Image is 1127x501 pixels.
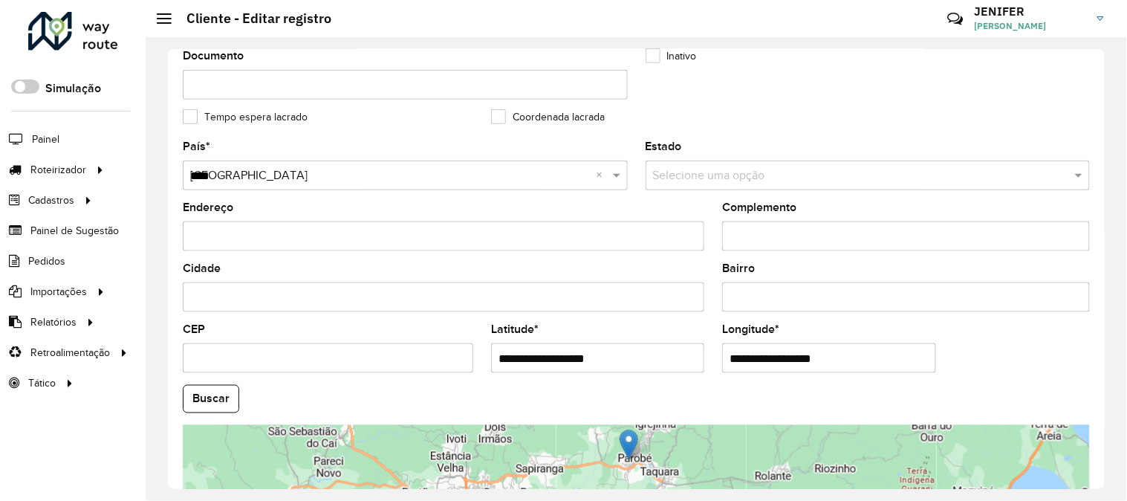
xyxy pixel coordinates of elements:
label: Simulação [45,80,101,97]
span: Pedidos [28,253,65,269]
span: Tático [28,375,56,391]
label: Bairro [722,259,755,277]
label: CEP [183,320,205,338]
label: Estado [646,138,682,155]
label: Longitude [722,320,779,338]
a: Contato Rápido [939,3,971,35]
label: Endereço [183,198,233,216]
span: Relatórios [30,314,77,330]
label: Tempo espera lacrado [183,109,308,125]
span: Painel [32,132,59,147]
span: [PERSON_NAME] [975,19,1086,33]
label: Complemento [722,198,796,216]
span: Retroalimentação [30,345,110,361]
h3: JENIFER [975,4,1086,19]
button: Buscar [183,385,239,413]
label: Documento [183,47,244,65]
span: Clear all [597,167,609,184]
label: País [183,138,210,155]
h2: Cliente - Editar registro [172,10,331,27]
img: Marker [620,430,638,460]
span: Importações [30,284,87,300]
label: Cidade [183,259,221,277]
span: Painel de Sugestão [30,223,119,239]
label: Latitude [491,320,539,338]
label: Coordenada lacrada [491,109,605,125]
span: Roteirizador [30,162,86,178]
span: Cadastros [28,193,74,208]
label: Inativo [646,48,697,64]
